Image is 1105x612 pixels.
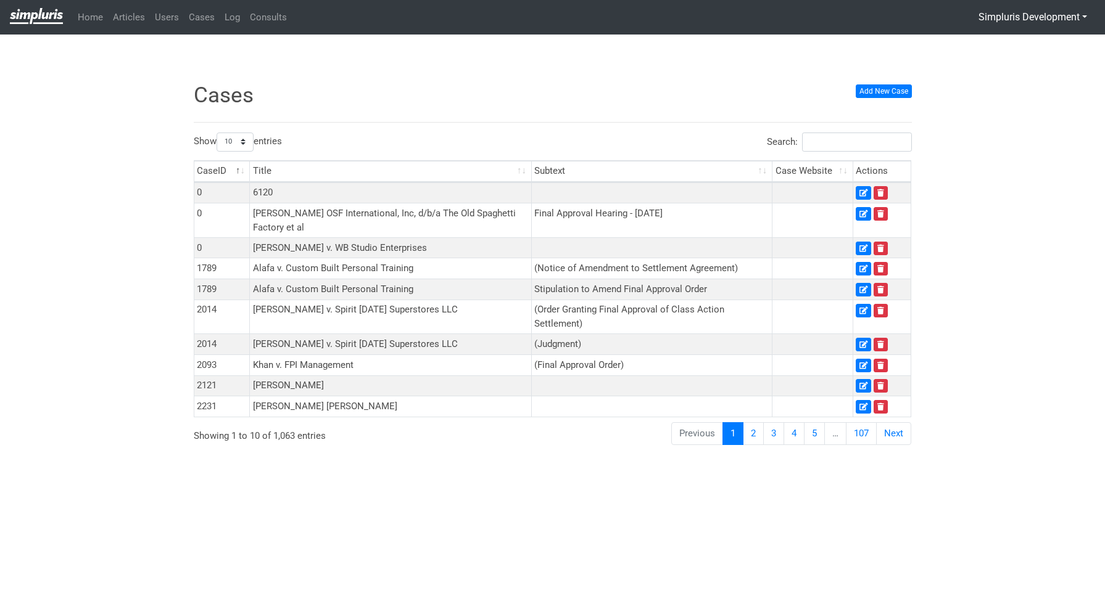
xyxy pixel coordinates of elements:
td: 0 [194,203,250,237]
a: Edit Case [856,242,871,255]
a: Edit Case [856,207,871,221]
a: 5 [804,422,825,445]
td: 2014 [194,300,250,334]
th: CaseID: activate to sort column descending [194,161,250,182]
th: Case Website: activate to sort column ascending [772,161,853,182]
td: 1789 [194,258,250,279]
a: Edit Case [856,379,871,393]
button: Simpluris Development [970,6,1095,29]
a: Log [220,6,245,30]
td: 1789 [194,279,250,300]
td: (Order Granting Final Approval of Class Action Settlement) [532,300,772,334]
a: Delete Case [874,304,888,317]
td: Khan v. FPI Management [250,354,531,375]
a: Cases [184,6,220,30]
th: Title: activate to sort column ascending [250,161,531,182]
td: Alafa v. Custom Built Personal Training [250,258,531,279]
td: Final Approval Hearing - [DATE] [532,203,772,237]
a: Edit Case [856,400,871,414]
td: 6120 [250,182,531,203]
td: 0 [194,237,250,258]
td: [PERSON_NAME] [250,375,531,396]
a: Edit Case [856,338,871,351]
a: Delete Case [874,400,888,414]
a: 2 [743,422,764,445]
a: Next [876,422,911,445]
a: Delete Case [874,359,888,372]
select: Showentries [217,133,254,152]
a: Delete Case [874,338,888,351]
a: 3 [763,422,784,445]
a: 1 [722,422,743,445]
th: Subtext: activate to sort column ascending [532,161,772,182]
a: Articles [108,6,150,30]
td: [PERSON_NAME] v. Spirit [DATE] Superstores LLC [250,333,531,354]
label: Show entries [194,133,282,152]
a: Edit Case [856,283,871,296]
td: Alafa v. Custom Built Personal Training [250,279,531,300]
a: 4 [784,422,805,445]
td: 2014 [194,333,250,354]
span: Cases [194,83,254,108]
td: Stipulation to Amend Final Approval Order [532,279,772,300]
a: Delete Case [874,283,888,296]
td: (Judgment) [532,333,772,354]
a: Delete Case [874,379,888,393]
td: 2121 [194,375,250,396]
input: Search: [802,133,912,152]
td: [PERSON_NAME] OSF International, Inc, d/b/a The Old Spaghetti Factory et al [250,203,531,237]
td: 0 [194,182,250,203]
td: [PERSON_NAME] v. WB Studio Enterprises [250,237,531,258]
a: 107 [846,422,877,445]
a: Users [150,6,184,30]
a: Delete Case [874,242,888,255]
a: Delete Case [874,262,888,275]
td: [PERSON_NAME] v. Spirit [DATE] Superstores LLC [250,300,531,334]
th: Actions [853,161,911,182]
td: [PERSON_NAME] [PERSON_NAME] [250,396,531,417]
label: Search: [767,133,912,152]
a: Edit Case [856,304,871,317]
div: Showing 1 to 10 of 1,063 entries [194,421,482,443]
a: Delete Case [874,186,888,200]
td: (Final Approval Order) [532,354,772,375]
a: Edit Case [856,186,871,200]
a: Consults [245,6,292,30]
a: Delete Case [874,207,888,221]
a: Edit Case [856,359,871,372]
td: (Notice of Amendment to Settlement Agreement) [532,258,772,279]
a: Edit Case [856,262,871,275]
a: Add New Case [856,84,912,98]
td: 2093 [194,354,250,375]
img: Privacy-class-action [10,8,63,24]
a: Home [73,6,108,30]
td: 2231 [194,396,250,417]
